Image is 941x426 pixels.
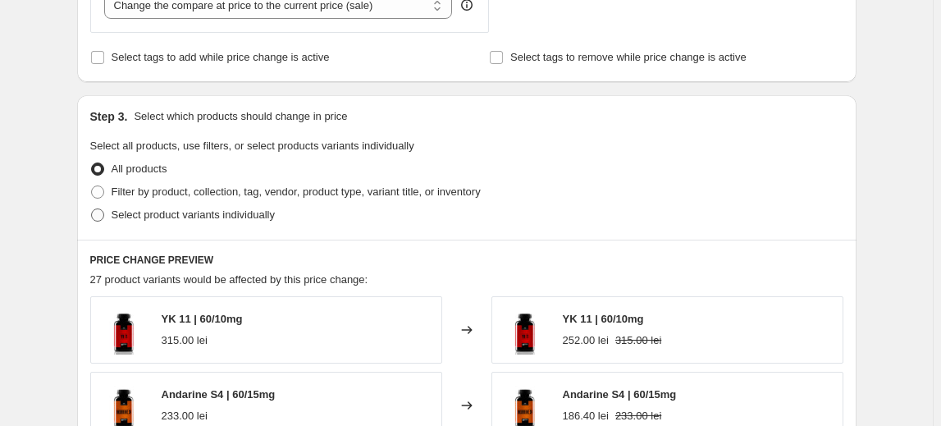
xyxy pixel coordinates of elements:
[563,332,609,349] div: 252.00 lei
[112,163,167,175] span: All products
[615,408,661,424] strike: 233.00 lei
[90,108,128,125] h2: Step 3.
[563,313,644,325] span: YK 11 | 60/10mg
[162,332,208,349] div: 315.00 lei
[615,332,661,349] strike: 315.00 lei
[162,408,208,424] div: 233.00 lei
[99,305,148,355] img: YK11_720x_d356e17a-105c-480a-834b-d0c2826f4875_80x.jpg
[112,51,330,63] span: Select tags to add while price change is active
[162,388,276,401] span: Andarine S4 | 60/15mg
[500,305,550,355] img: YK11_720x_d356e17a-105c-480a-834b-d0c2826f4875_80x.jpg
[162,313,243,325] span: YK 11 | 60/10mg
[112,208,275,221] span: Select product variants individually
[563,408,609,424] div: 186.40 lei
[90,254,843,267] h6: PRICE CHANGE PREVIEW
[90,140,414,152] span: Select all products, use filters, or select products variants individually
[112,186,481,198] span: Filter by product, collection, tag, vendor, product type, variant title, or inventory
[510,51,747,63] span: Select tags to remove while price change is active
[563,388,677,401] span: Andarine S4 | 60/15mg
[90,273,368,286] span: 27 product variants would be affected by this price change:
[134,108,347,125] p: Select which products should change in price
